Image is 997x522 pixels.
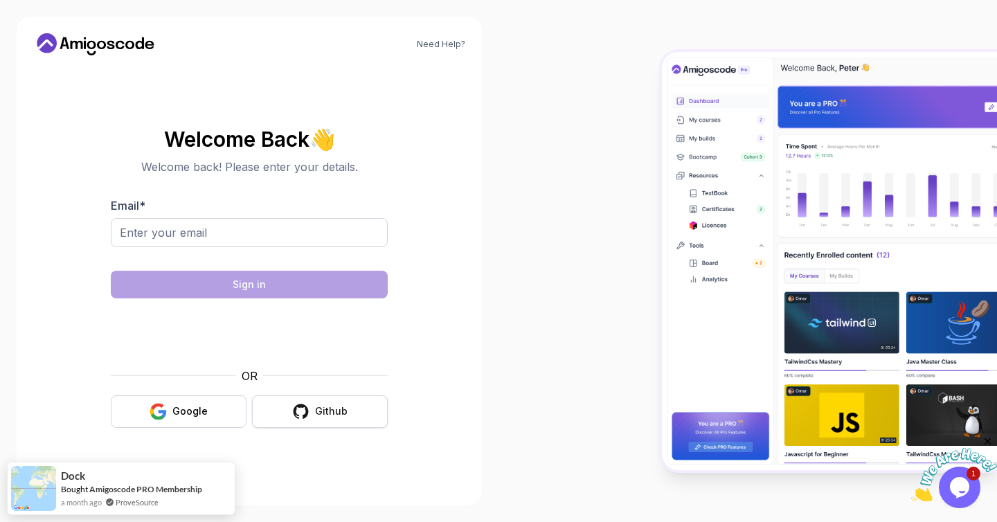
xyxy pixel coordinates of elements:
[61,496,102,508] span: a month ago
[172,404,208,418] div: Google
[252,395,388,428] button: Github
[242,368,258,384] p: OR
[61,470,85,482] span: Dock
[111,128,388,150] h2: Welcome Back
[309,128,335,150] span: 👋
[662,52,997,469] img: Amigoscode Dashboard
[315,404,348,418] div: Github
[911,435,997,501] iframe: chat widget
[417,39,465,50] a: Need Help?
[111,159,388,175] p: Welcome back! Please enter your details.
[111,271,388,298] button: Sign in
[11,466,56,511] img: provesource social proof notification image
[111,199,145,213] label: Email *
[33,33,158,55] a: Home link
[89,484,202,494] a: Amigoscode PRO Membership
[116,496,159,508] a: ProveSource
[111,218,388,247] input: Enter your email
[145,307,354,359] iframe: Widget contenant une case à cocher pour le défi de sécurité hCaptcha
[233,278,266,291] div: Sign in
[111,395,246,428] button: Google
[61,484,88,494] span: Bought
